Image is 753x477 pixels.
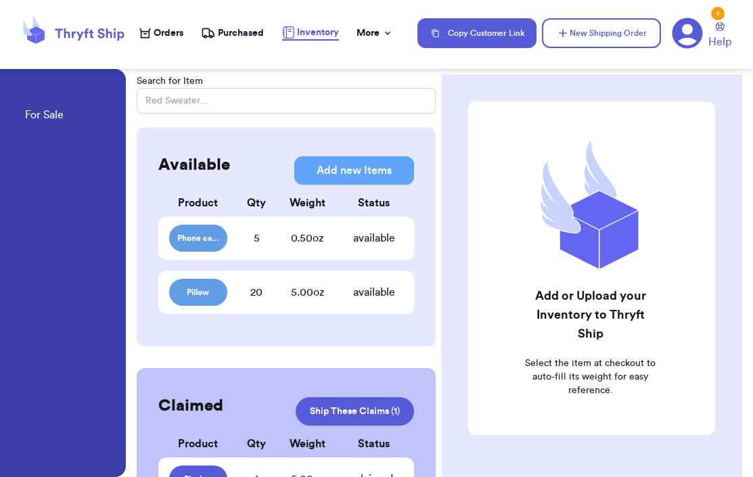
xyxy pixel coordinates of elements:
[270,436,345,452] div: Weight
[227,195,286,211] div: Qty
[524,357,657,397] p: Select the item at checkout to auto-fill its weight for easy reference.
[177,233,220,244] span: Phone case
[344,230,403,246] div: available
[218,26,264,40] span: Purchased
[169,436,228,452] div: Product
[227,436,286,452] div: Qty
[227,230,286,246] div: 5
[296,397,414,426] a: Ship These Claims (1)
[270,284,345,300] div: 5.00 oz
[139,26,183,40] a: Orders
[201,26,264,40] a: Purchased
[417,18,537,48] button: Copy Customer Link
[137,74,436,88] p: Search for Item
[294,156,414,185] button: Add new Items
[711,7,725,20] div: 1
[154,26,183,40] span: Orders
[357,26,393,40] div: More
[282,26,339,41] a: Inventory
[270,195,345,211] div: Weight
[542,18,661,48] button: New Shipping Order
[297,26,339,39] span: Inventory
[158,154,230,176] h2: Available
[158,395,223,417] h2: Claimed
[708,22,731,50] a: Help
[344,436,403,452] div: Status
[524,286,657,343] h2: Add or Upload your Inventory to Thryft Ship
[708,34,731,50] span: Help
[227,284,286,300] div: 20
[177,287,220,298] span: Pillow
[169,195,228,211] div: Product
[25,107,64,126] a: For Sale
[270,230,345,246] div: 0.50 oz
[672,18,703,49] a: 1
[344,195,403,211] div: Status
[344,284,403,300] div: available
[137,88,436,114] input: Red Sweater...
